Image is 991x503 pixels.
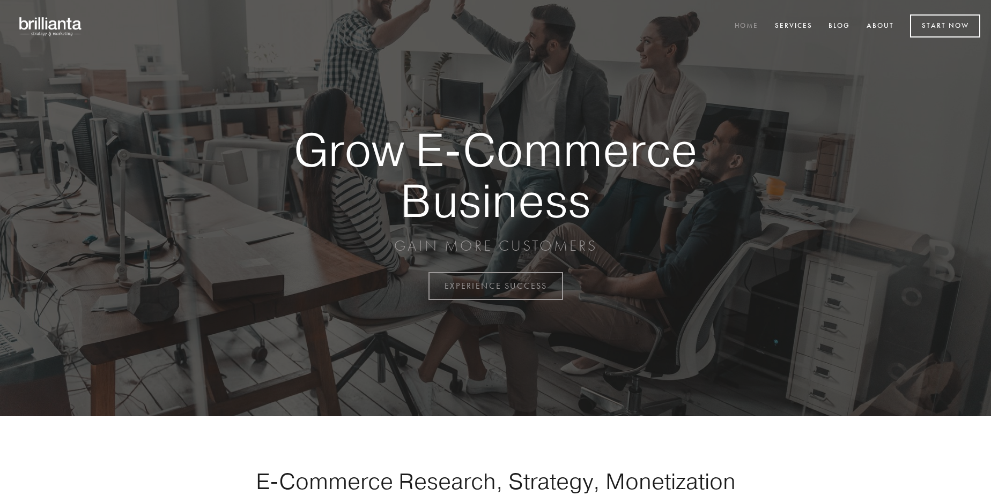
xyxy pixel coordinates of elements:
a: Services [768,18,819,35]
a: Start Now [910,14,980,37]
p: GAIN MORE CUSTOMERS [256,236,735,256]
a: EXPERIENCE SUCCESS [428,272,563,300]
h1: E-Commerce Research, Strategy, Monetization [222,468,769,494]
img: brillianta - research, strategy, marketing [11,11,91,42]
a: Blog [822,18,857,35]
a: Home [728,18,765,35]
strong: Grow E-Commerce Business [256,124,735,226]
a: About [860,18,901,35]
